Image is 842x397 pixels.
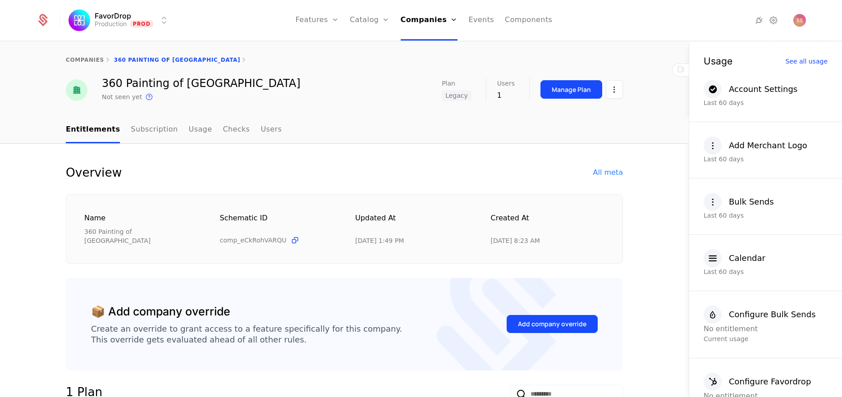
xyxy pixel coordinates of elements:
div: 9/25/25, 1:49 PM [355,236,404,245]
div: Add company override [518,319,586,329]
button: Account Settings [704,80,797,98]
div: 📦 Add company override [91,303,230,320]
a: Entitlements [66,117,120,143]
a: Subscription [131,117,178,143]
div: Last 60 days [704,267,828,276]
button: Bulk Sends [704,193,774,211]
div: Schematic ID [220,213,334,232]
span: Users [497,80,515,87]
div: Configure Bulk Sends [729,308,816,321]
div: Calendar [729,252,765,265]
button: Calendar [704,249,765,267]
div: Last 60 days [704,98,828,107]
span: FavorDrop [95,12,131,19]
div: Current usage [704,334,828,343]
a: Settings [768,15,779,26]
span: Prod [130,20,153,27]
div: Created at [491,213,605,233]
div: Not seen yet [102,92,142,101]
div: Name [84,213,198,224]
div: Create an override to grant access to a feature specifically for this company. This override gets... [91,324,402,345]
div: Updated at [355,213,469,233]
div: 1 [497,90,515,101]
div: Overview [66,165,122,180]
span: Legacy [442,90,471,101]
img: FavorDrop [69,9,90,31]
div: 5/9/25, 8:23 AM [491,236,540,245]
div: Account Settings [729,83,797,96]
div: See all usage [785,58,828,64]
button: Add Merchant Logo [704,137,807,155]
a: Users [261,117,282,143]
button: Add company override [507,315,598,333]
div: All meta [593,167,623,178]
button: Open user button [793,14,806,27]
div: Bulk Sends [729,196,774,208]
button: Configure Bulk Sends [704,306,816,324]
button: Select environment [71,10,169,30]
div: 360 Painting of [GEOGRAPHIC_DATA] [102,78,301,89]
a: Usage [189,117,212,143]
button: Configure Favordrop [704,373,811,391]
div: Add Merchant Logo [729,139,807,152]
span: Plan [442,80,455,87]
div: Usage [704,56,732,66]
nav: Main [66,117,623,143]
div: Manage Plan [552,85,591,94]
img: Sarah Skillen [793,14,806,27]
a: Integrations [754,15,764,26]
ul: Choose Sub Page [66,117,282,143]
div: Last 60 days [704,155,828,164]
div: 360 Painting of [GEOGRAPHIC_DATA] [84,227,198,245]
span: comp_eCkRohVARQU [220,236,287,245]
a: Checks [223,117,250,143]
img: 360 Painting of North Buffalo [66,79,87,101]
button: Select action [606,80,623,99]
span: No entitlement [704,324,758,333]
div: Production [95,19,127,28]
div: Last 60 days [704,211,828,220]
button: Manage Plan [540,80,602,99]
div: Configure Favordrop [729,375,811,388]
a: companies [66,57,104,63]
